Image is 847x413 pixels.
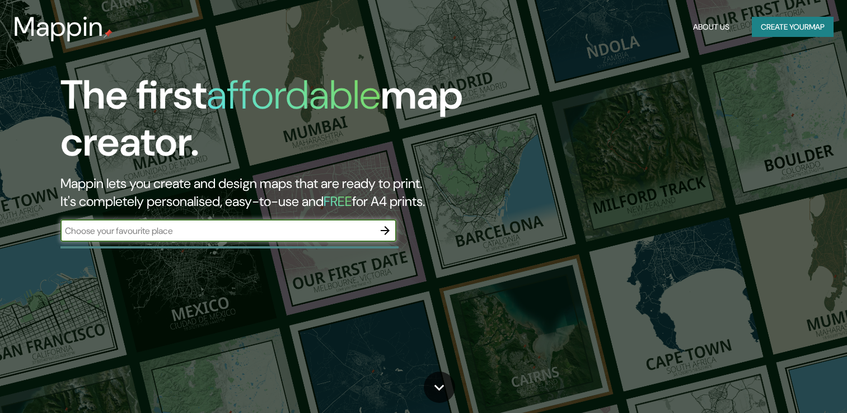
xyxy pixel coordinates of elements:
h1: The first map creator. [60,72,484,175]
h3: Mappin [13,11,104,43]
button: Create yourmap [752,17,834,37]
h5: FREE [324,193,352,210]
input: Choose your favourite place [60,224,374,237]
h2: Mappin lets you create and design maps that are ready to print. It's completely personalised, eas... [60,175,484,210]
img: mappin-pin [104,29,113,38]
button: About Us [689,17,734,37]
h1: affordable [207,69,381,121]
